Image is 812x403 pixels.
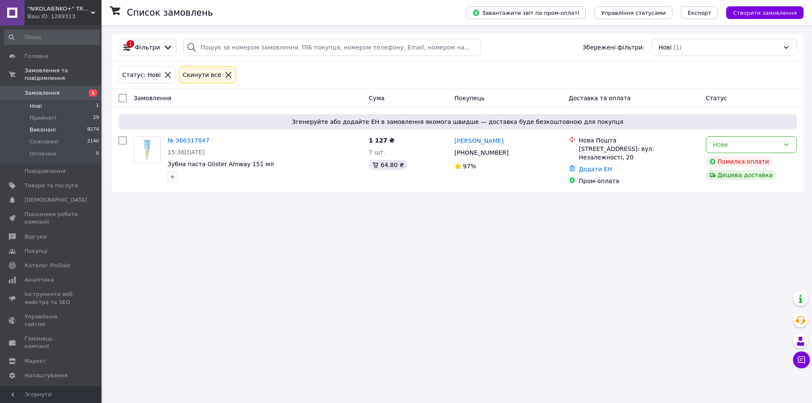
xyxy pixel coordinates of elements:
div: Статус: Нові [121,70,162,80]
span: 15:36[DATE] [167,149,205,156]
span: Створити замовлення [733,10,797,16]
span: Згенеруйте або додайте ЕН в замовлення якомога швидше — доставка буде безкоштовною для покупця [122,118,793,126]
span: Покупець [455,95,485,101]
div: Помилка оплати [706,156,773,167]
span: Управління статусами [601,10,666,16]
span: Доставка та оплата [569,95,631,101]
a: Фото товару [134,136,161,163]
span: Гаманець компанії [25,335,78,350]
span: [DEMOGRAPHIC_DATA] [25,196,87,204]
span: Повідомлення [25,167,66,175]
button: Управління статусами [594,6,672,19]
span: Завантажити звіт по пром-оплаті [472,9,579,16]
span: Аналітика [25,276,54,284]
button: Створити замовлення [726,6,804,19]
div: Нова Пошта [579,136,699,145]
a: Створити замовлення [718,9,804,16]
span: Замовлення та повідомлення [25,67,101,82]
a: Додати ЕН [579,166,612,173]
input: Пошук [4,30,100,45]
input: Пошук за номером замовлення, ПІБ покупця, номером телефону, Email, номером накладної [183,39,481,56]
span: Прийняті [30,114,56,122]
span: Показники роботи компанії [25,211,78,226]
button: Чат з покупцем [793,351,810,368]
span: Каталог ProSale [25,262,70,269]
span: 29 [93,114,99,122]
span: [PHONE_NUMBER] [455,149,509,156]
span: "NIKOLAIENKO+" TRADE COMPANY [27,5,91,13]
span: 2140 [87,138,99,145]
span: Замовлення [134,95,171,101]
a: № 366317847 [167,137,209,144]
div: Ваш ID: 1289313 [27,13,101,20]
span: 0 [96,150,99,158]
div: [STREET_ADDRESS]: вул. Незалежності, 20 [579,145,699,162]
span: Експорт [688,10,711,16]
div: 64.80 ₴ [369,160,407,170]
span: Нові [30,102,42,110]
button: Експорт [681,6,718,19]
span: Управління сайтом [25,313,78,328]
span: 1 [89,89,97,96]
span: Товари та послуги [25,182,78,189]
div: Дешева доставка [706,170,776,180]
span: Скасовані [30,138,58,145]
div: Пром-оплата [579,177,699,185]
span: (1) [673,44,682,51]
a: [PERSON_NAME] [455,137,504,145]
h1: Список замовлень [127,8,213,18]
span: Cума [369,95,384,101]
span: Головна [25,52,48,60]
span: Налаштування [25,372,68,379]
a: Зубна паста Glister Amway 151 мл [167,161,274,167]
button: Завантажити звіт по пром-оплаті [466,6,586,19]
span: Інструменти веб-майстра та SEO [25,291,78,306]
span: 1 [96,102,99,110]
img: Фото товару [134,137,160,163]
span: Відгуки [25,233,47,241]
span: Покупці [25,247,47,255]
span: Статус [706,95,727,101]
span: Нові [658,43,672,52]
span: 9274 [87,126,99,134]
span: 97% [463,163,476,170]
span: Збережені фільтри: [583,43,645,52]
span: Замовлення [25,89,60,97]
span: Маркет [25,357,46,365]
span: 7 шт. [369,149,385,156]
div: Нове [713,140,779,149]
span: 1 127 ₴ [369,137,395,144]
span: Фільтри [135,43,160,52]
div: Cкинути все [181,70,223,80]
span: Оплачені [30,150,56,158]
span: Виконані [30,126,56,134]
